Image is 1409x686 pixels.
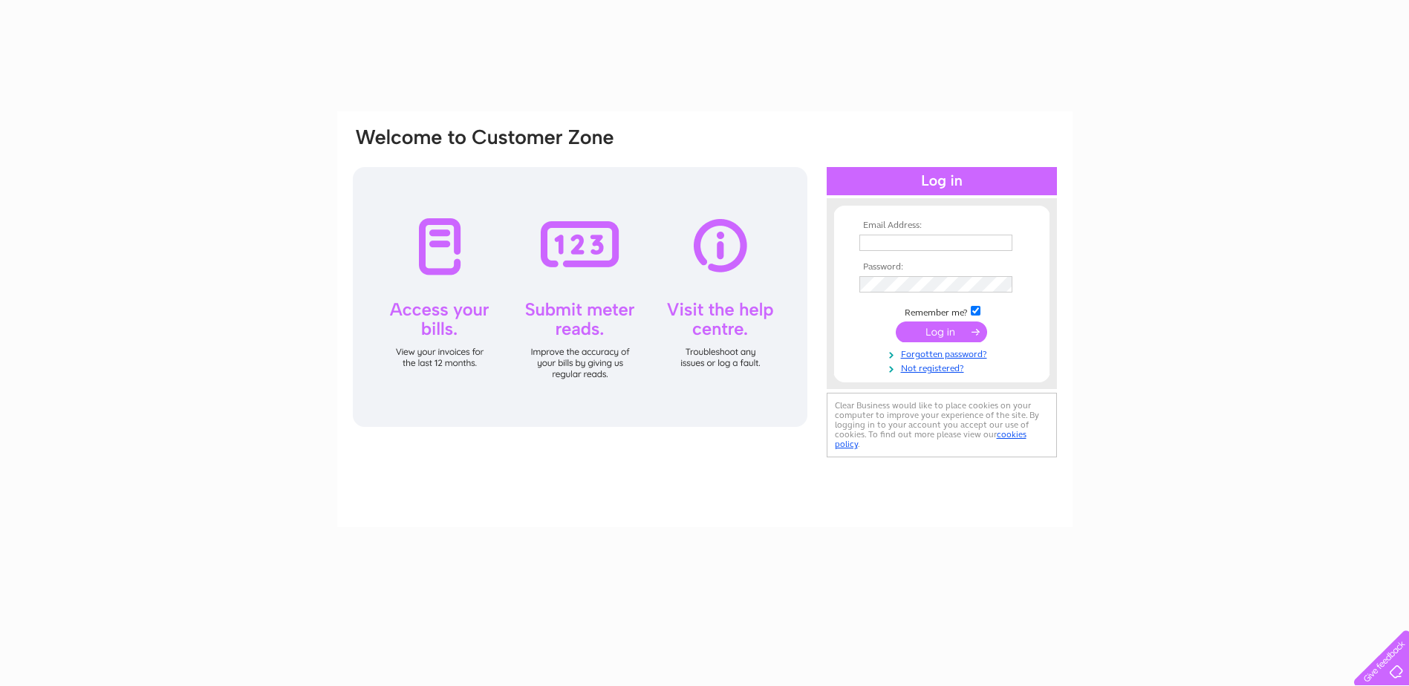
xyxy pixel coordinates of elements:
[859,346,1028,360] a: Forgotten password?
[856,262,1028,272] th: Password:
[827,393,1057,457] div: Clear Business would like to place cookies on your computer to improve your experience of the sit...
[856,220,1028,231] th: Email Address:
[856,304,1028,318] td: Remember me?
[896,321,987,342] input: Submit
[859,360,1028,374] a: Not registered?
[835,429,1026,449] a: cookies policy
